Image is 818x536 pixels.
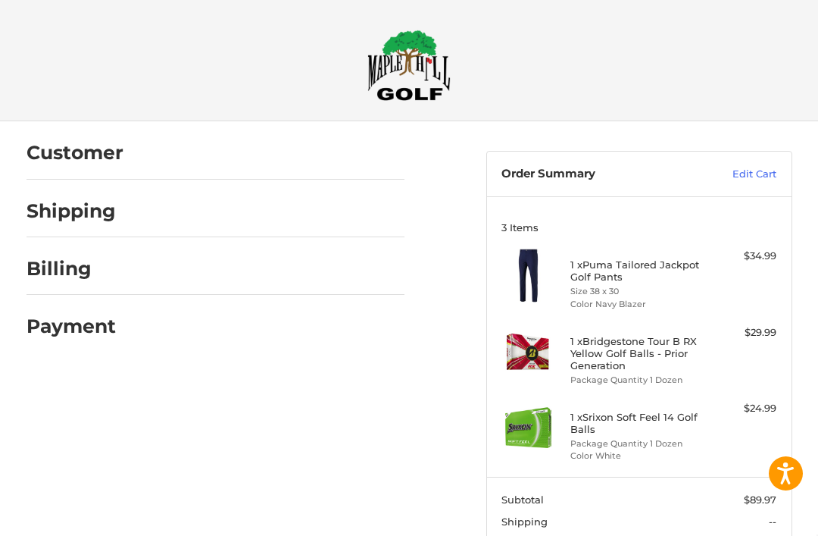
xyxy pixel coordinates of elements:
h2: Shipping [27,199,116,223]
span: Subtotal [501,494,544,506]
div: $29.99 [707,325,776,340]
li: Color Navy Blazer [570,298,704,311]
img: Maple Hill Golf [367,30,451,101]
h4: 1 x Bridgestone Tour B RX Yellow Golf Balls - Prior Generation [570,335,704,372]
h4: 1 x Puma Tailored Jackpot Golf Pants [570,259,704,284]
h4: 1 x Srixon Soft Feel 14 Golf Balls [570,411,704,436]
div: $24.99 [707,401,776,416]
li: Size 38 x 30 [570,285,704,298]
span: $89.97 [744,494,776,506]
a: Edit Cart [688,167,776,182]
h3: 3 Items [501,221,776,234]
div: $34.99 [707,249,776,264]
li: Color White [570,450,704,462]
li: Package Quantity 1 Dozen [570,437,704,450]
h2: Payment [27,315,116,338]
span: -- [769,516,776,528]
h2: Customer [27,141,123,165]
span: Shipping [501,516,548,528]
li: Package Quantity 1 Dozen [570,374,704,387]
h3: Order Summary [501,167,688,182]
h2: Billing [27,257,115,281]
